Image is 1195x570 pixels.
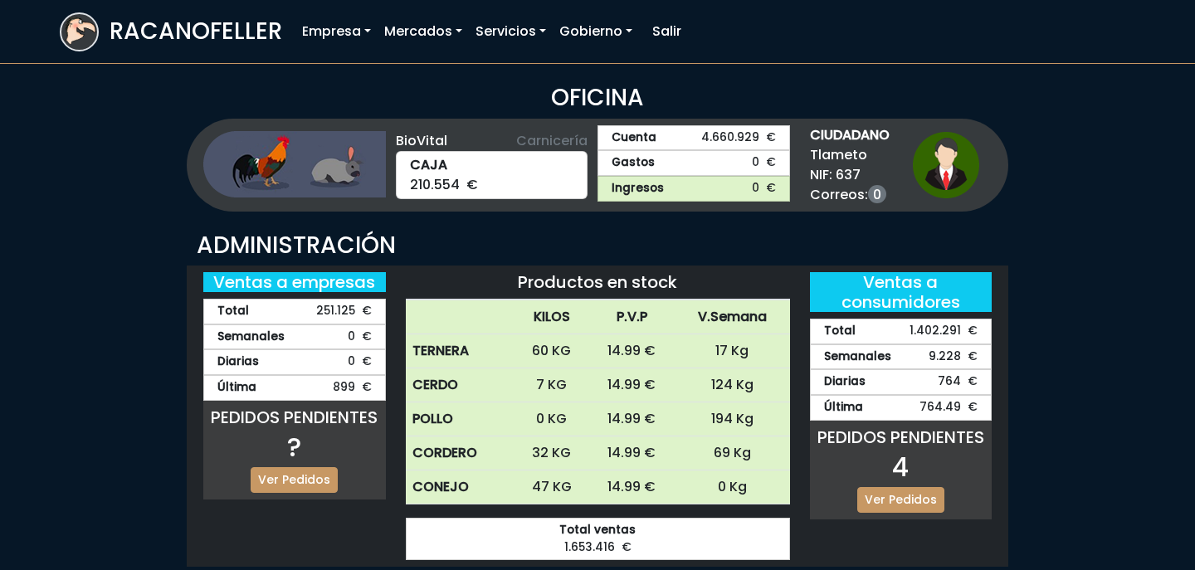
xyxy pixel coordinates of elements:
div: 1.653.416 € [406,518,790,560]
span: NIF: 637 [810,165,890,185]
td: 69 Kg [675,436,790,470]
strong: CAJA [410,155,574,175]
th: CONEJO [406,470,515,504]
th: V.Semana [675,300,790,334]
th: P.V.P [589,300,676,334]
a: Ingresos0 € [597,176,790,202]
th: POLLO [406,402,515,436]
strong: Ingresos [612,180,664,197]
strong: Semanales [824,348,891,366]
td: 7 KG [515,368,589,402]
a: Empresa [295,15,378,48]
a: RACANOFELLER [60,8,282,56]
h3: OFICINA [60,84,1135,112]
td: 14.99 € [589,334,676,368]
td: 14.99 € [589,470,676,504]
th: CORDERO [406,436,515,470]
strong: Total ventas [420,522,776,539]
h3: ADMINISTRACIÓN [197,231,998,260]
h5: Productos en stock [406,272,790,292]
span: ? [287,428,301,465]
div: 0 € [203,349,386,375]
h5: Ventas a consumidores [810,272,993,312]
a: Gobierno [553,15,639,48]
td: 0 KG [515,402,589,436]
td: 60 KG [515,334,589,368]
strong: Última [824,399,863,417]
img: logoracarojo.png [61,14,97,46]
strong: Diarias [824,373,866,391]
h5: PEDIDOS PENDIENTES [810,427,993,447]
td: 14.99 € [589,402,676,436]
strong: Última [217,379,256,397]
h5: PEDIDOS PENDIENTES [203,407,386,427]
div: 0 € [203,324,386,350]
a: Mercados [378,15,469,48]
h5: Ventas a empresas [203,272,386,292]
strong: Gastos [612,154,655,172]
div: 764.49 € [810,395,993,421]
div: 251.125 € [203,299,386,324]
div: 764 € [810,369,993,395]
a: Ver Pedidos [251,467,338,493]
td: 14.99 € [589,368,676,402]
th: CERDO [406,368,515,402]
a: Cuenta4.660.929 € [597,125,790,151]
span: 4 [892,448,909,485]
a: Ver Pedidos [857,487,944,513]
span: Correos: [810,185,890,205]
div: 1.402.291 € [810,319,993,344]
h3: RACANOFELLER [110,17,282,46]
a: Salir [646,15,688,48]
div: BioVital [396,131,588,151]
div: 9.228 € [810,344,993,370]
td: 17 Kg [675,334,790,368]
strong: Total [217,303,249,320]
div: 210.554 € [396,151,588,199]
img: ganaderia.png [203,131,386,197]
span: Carnicería [516,131,588,151]
strong: Cuenta [612,129,656,147]
strong: Total [824,323,856,340]
th: TERNERA [406,334,515,368]
th: KILOS [515,300,589,334]
img: ciudadano1.png [913,132,979,198]
td: 194 Kg [675,402,790,436]
td: 14.99 € [589,436,676,470]
a: 0 [868,185,886,203]
td: 47 KG [515,470,589,504]
td: 32 KG [515,436,589,470]
span: Tlameto [810,145,890,165]
strong: Semanales [217,329,285,346]
a: Gastos0 € [597,150,790,176]
div: 899 € [203,375,386,401]
td: 124 Kg [675,368,790,402]
a: Servicios [469,15,553,48]
strong: Diarias [217,353,259,371]
strong: CIUDADANO [810,125,890,145]
td: 0 Kg [675,470,790,504]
